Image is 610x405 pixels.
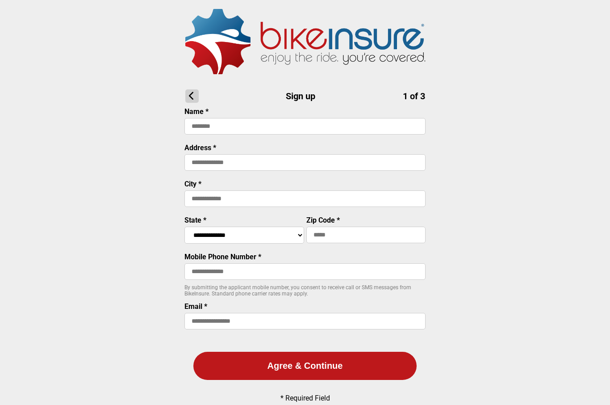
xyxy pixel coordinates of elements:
[184,143,216,152] label: Address *
[184,253,261,261] label: Mobile Phone Number *
[184,302,207,311] label: Email *
[184,180,201,188] label: City *
[193,352,417,380] button: Agree & Continue
[184,216,206,224] label: State *
[185,89,425,103] h1: Sign up
[403,91,425,101] span: 1 of 3
[184,107,209,116] label: Name *
[306,216,340,224] label: Zip Code *
[184,284,426,297] p: By submitting the applicant mobile number, you consent to receive call or SMS messages from BikeI...
[280,394,330,402] p: * Required Field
